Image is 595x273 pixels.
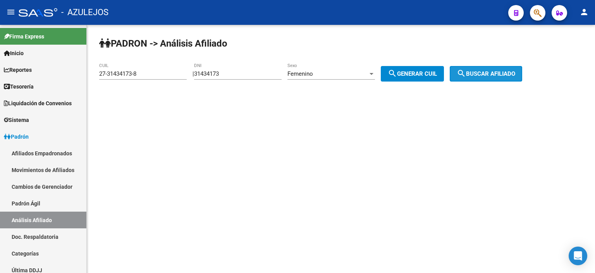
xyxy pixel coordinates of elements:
[388,69,397,78] mat-icon: search
[4,132,29,141] span: Padrón
[457,69,466,78] mat-icon: search
[4,82,34,91] span: Tesorería
[287,70,313,77] span: Femenino
[61,4,108,21] span: - AZULEJOS
[4,32,44,41] span: Firma Express
[457,70,515,77] span: Buscar afiliado
[4,49,24,57] span: Inicio
[569,247,587,265] div: Open Intercom Messenger
[388,70,437,77] span: Generar CUIL
[6,7,15,17] mat-icon: menu
[99,38,227,49] strong: PADRON -> Análisis Afiliado
[580,7,589,17] mat-icon: person
[450,66,522,82] button: Buscar afiliado
[4,116,29,124] span: Sistema
[193,70,450,77] div: |
[4,66,32,74] span: Reportes
[4,99,72,108] span: Liquidación de Convenios
[381,66,444,82] button: Generar CUIL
